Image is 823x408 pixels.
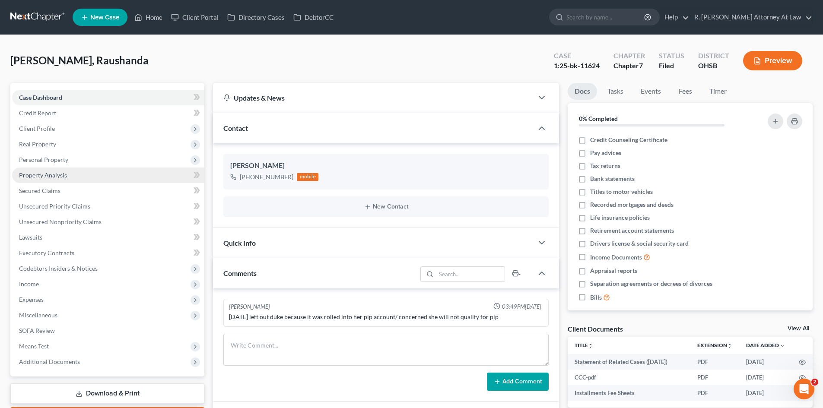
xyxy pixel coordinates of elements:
[634,83,668,100] a: Events
[12,245,204,261] a: Executory Contracts
[10,383,204,404] a: Download & Print
[659,61,684,71] div: Filed
[19,265,98,272] span: Codebtors Insiders & Notices
[690,370,739,385] td: PDF
[19,296,44,303] span: Expenses
[702,83,734,100] a: Timer
[19,140,56,148] span: Real Property
[19,94,62,101] span: Case Dashboard
[229,303,270,311] div: [PERSON_NAME]
[590,293,602,302] span: Bills
[788,326,809,332] a: View All
[12,230,204,245] a: Lawsuits
[297,173,318,181] div: mobile
[671,83,699,100] a: Fees
[487,373,549,391] button: Add Comment
[19,187,60,194] span: Secured Claims
[590,279,712,288] span: Separation agreements or decrees of divorces
[223,239,256,247] span: Quick Info
[289,9,338,25] a: DebtorCC
[811,379,818,386] span: 2
[739,370,792,385] td: [DATE]
[130,9,167,25] a: Home
[19,280,39,288] span: Income
[19,249,74,256] span: Executory Contracts
[19,109,56,117] span: Credit Report
[590,187,653,196] span: Titles to motor vehicles
[12,323,204,338] a: SOFA Review
[19,202,90,210] span: Unsecured Priority Claims
[568,324,623,333] div: Client Documents
[613,51,645,61] div: Chapter
[568,83,597,100] a: Docs
[19,171,67,179] span: Property Analysis
[19,156,68,163] span: Personal Property
[568,354,690,370] td: Statement of Related Cases ([DATE])
[690,385,739,401] td: PDF
[12,168,204,183] a: Property Analysis
[90,14,119,21] span: New Case
[12,90,204,105] a: Case Dashboard
[590,174,635,183] span: Bank statements
[167,9,223,25] a: Client Portal
[739,385,792,401] td: [DATE]
[223,9,289,25] a: Directory Cases
[554,51,600,61] div: Case
[590,213,650,222] span: Life insurance policies
[223,93,523,102] div: Updates & News
[639,61,643,70] span: 7
[590,200,674,209] span: Recorded mortgages and deeds
[554,61,600,71] div: 1:25-bk-11624
[12,214,204,230] a: Unsecured Nonpriority Claims
[575,342,593,348] a: Titleunfold_more
[739,354,792,370] td: [DATE]
[659,51,684,61] div: Status
[568,370,690,385] td: CCC-pdf
[223,269,257,277] span: Comments
[590,239,689,248] span: Drivers license & social security card
[568,385,690,401] td: Installments Fee Sheets
[743,51,802,70] button: Preview
[240,173,293,181] div: [PHONE_NUMBER]
[590,253,642,262] span: Income Documents
[19,311,57,319] span: Miscellaneous
[660,9,689,25] a: Help
[601,83,630,100] a: Tasks
[613,61,645,71] div: Chapter
[590,136,667,144] span: Credit Counseling Certificate
[19,125,55,132] span: Client Profile
[590,161,620,170] span: Tax returns
[566,9,645,25] input: Search by name...
[19,234,42,241] span: Lawsuits
[12,183,204,199] a: Secured Claims
[727,343,732,348] i: unfold_more
[746,342,785,348] a: Date Added expand_more
[12,105,204,121] a: Credit Report
[794,379,814,399] iframe: Intercom live chat
[10,54,149,66] span: [PERSON_NAME], Raushanda
[588,343,593,348] i: unfold_more
[780,343,785,348] i: expand_more
[690,354,739,370] td: PDF
[230,203,542,210] button: New Contact
[590,149,621,157] span: Pay advices
[19,327,55,334] span: SOFA Review
[229,313,543,321] div: [DATE] left out duke because it was rolled into her pip account/ concerned she will not qualify f...
[502,303,541,311] span: 03:49PM[DATE]
[579,115,618,122] strong: 0% Completed
[19,218,102,225] span: Unsecured Nonpriority Claims
[436,267,505,281] input: Search...
[590,266,637,275] span: Appraisal reports
[697,342,732,348] a: Extensionunfold_more
[223,124,248,132] span: Contact
[590,226,674,235] span: Retirement account statements
[19,342,49,350] span: Means Test
[690,9,812,25] a: R. [PERSON_NAME] Attorney At Law
[698,61,729,71] div: OHSB
[698,51,729,61] div: District
[230,161,542,171] div: [PERSON_NAME]
[19,358,80,365] span: Additional Documents
[12,199,204,214] a: Unsecured Priority Claims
